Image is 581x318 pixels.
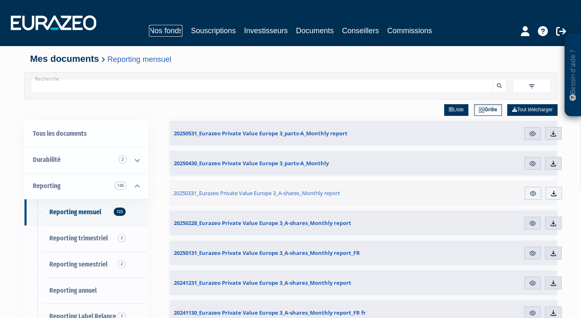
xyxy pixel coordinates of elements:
[24,225,148,252] a: Reporting trimestriel2
[11,15,96,30] img: 1732889491-logotype_eurazeo_blanc_rvb.png
[507,104,557,116] a: Tout télécharger
[244,25,287,37] a: Investisseurs
[529,160,536,167] img: eye.svg
[529,190,537,197] img: eye.svg
[30,54,551,64] h4: Mes documents
[118,260,126,268] span: 2
[114,181,126,190] span: 130
[49,260,107,268] span: Reporting semestriel
[31,79,493,93] input: Recherche
[529,250,536,257] img: eye.svg
[174,279,351,286] span: 20241231_Eurazeo Private Value Europe 3_A-shares_Monthly report
[24,199,148,225] a: Reporting mensuel123
[342,25,379,37] a: Conseillers
[33,156,61,164] span: Durabilité
[24,252,148,278] a: Reporting semestriel2
[170,240,413,265] a: 20250131_Eurazeo Private Value Europe 3_A-shares_Monthly report_FR
[549,160,557,167] img: download.svg
[529,309,536,317] img: eye.svg
[549,130,557,137] img: download.svg
[174,219,351,227] span: 20250228_Eurazeo Private Value Europe 3_A-shares_Monthly report
[568,38,578,113] p: Besoin d'aide ?
[170,151,413,176] a: 20250430_Eurazeo Private Value Europe 3_parts-A_Monthly
[529,130,536,137] img: eye.svg
[24,173,148,199] a: Reporting 130
[114,208,126,216] span: 123
[119,155,126,164] span: 2
[549,309,557,317] img: download.svg
[24,121,148,147] a: Tous les documents
[118,234,126,242] span: 2
[49,234,108,242] span: Reporting trimestriel
[169,180,414,206] a: 20250331_Eurazeo Private Value Europe 3_A-shares_Monthly report
[528,83,535,90] img: filter.svg
[149,25,182,37] a: Nos fonds
[170,121,413,146] a: 20250531_Eurazeo Private Value Europe 3_parts-A_Monthly report
[174,130,348,137] span: 20250531_Eurazeo Private Value Europe 3_parts-A_Monthly report
[529,220,536,227] img: eye.svg
[479,107,484,113] img: grid.svg
[170,210,413,235] a: 20250228_Eurazeo Private Value Europe 3_A-shares_Monthly report
[191,25,236,37] a: Souscriptions
[387,25,432,37] a: Commissions
[549,220,557,227] img: download.svg
[49,286,97,294] span: Reporting annuel
[174,249,360,257] span: 20250131_Eurazeo Private Value Europe 3_A-shares_Monthly report_FR
[549,250,557,257] img: download.svg
[474,104,502,116] a: Grille
[33,182,61,190] span: Reporting
[296,25,334,38] a: Documents
[173,189,340,197] span: 20250331_Eurazeo Private Value Europe 3_A-shares_Monthly report
[24,278,148,304] a: Reporting annuel
[24,147,148,173] a: Durabilité 2
[444,104,468,116] a: Liste
[174,309,366,316] span: 20241130_Eurazeo Private Value Europe 3_A-shares_Monthly report_FR fr
[49,208,101,216] span: Reporting mensuel
[529,279,536,287] img: eye.svg
[170,270,413,295] a: 20241231_Eurazeo Private Value Europe 3_A-shares_Monthly report
[174,159,329,167] span: 20250430_Eurazeo Private Value Europe 3_parts-A_Monthly
[107,55,171,64] a: Reporting mensuel
[550,190,557,197] img: download.svg
[549,279,557,287] img: download.svg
